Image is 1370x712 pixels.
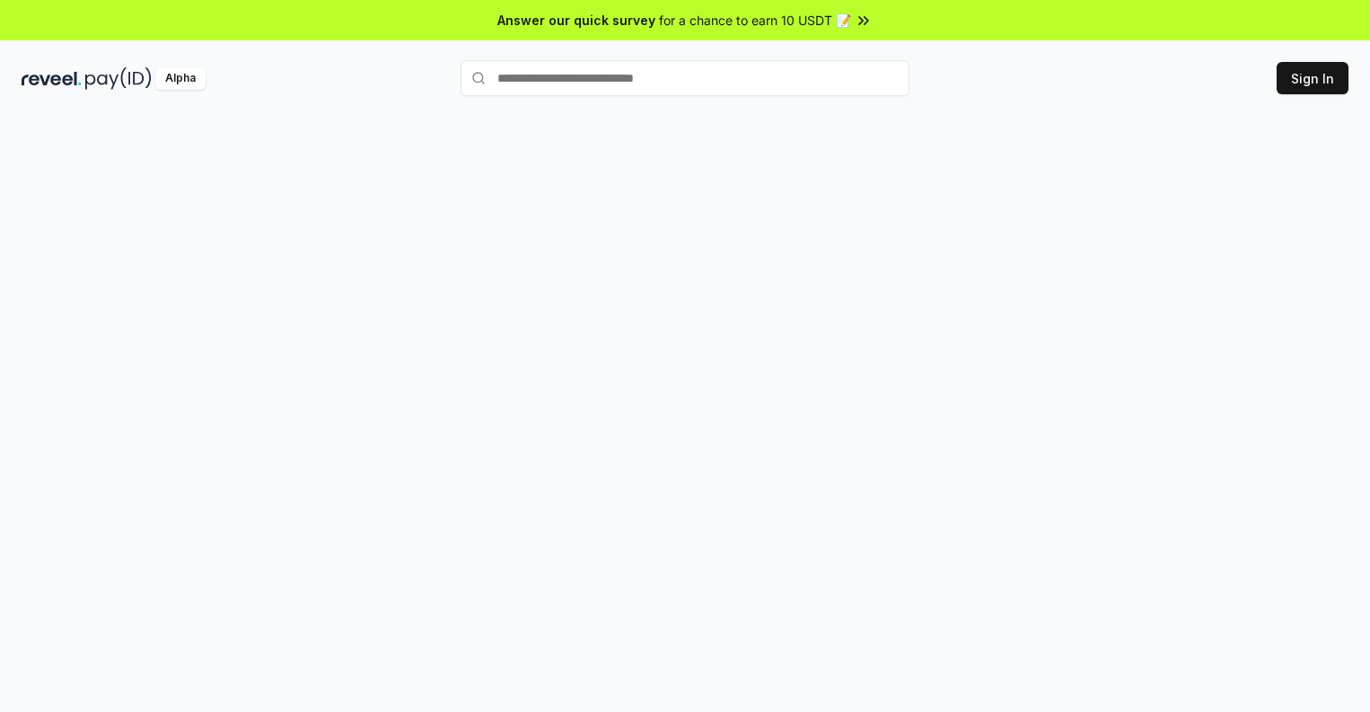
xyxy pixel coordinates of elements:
[85,67,152,90] img: pay_id
[155,67,206,90] div: Alpha
[22,67,82,90] img: reveel_dark
[1277,62,1348,94] button: Sign In
[497,11,655,30] span: Answer our quick survey
[659,11,851,30] span: for a chance to earn 10 USDT 📝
